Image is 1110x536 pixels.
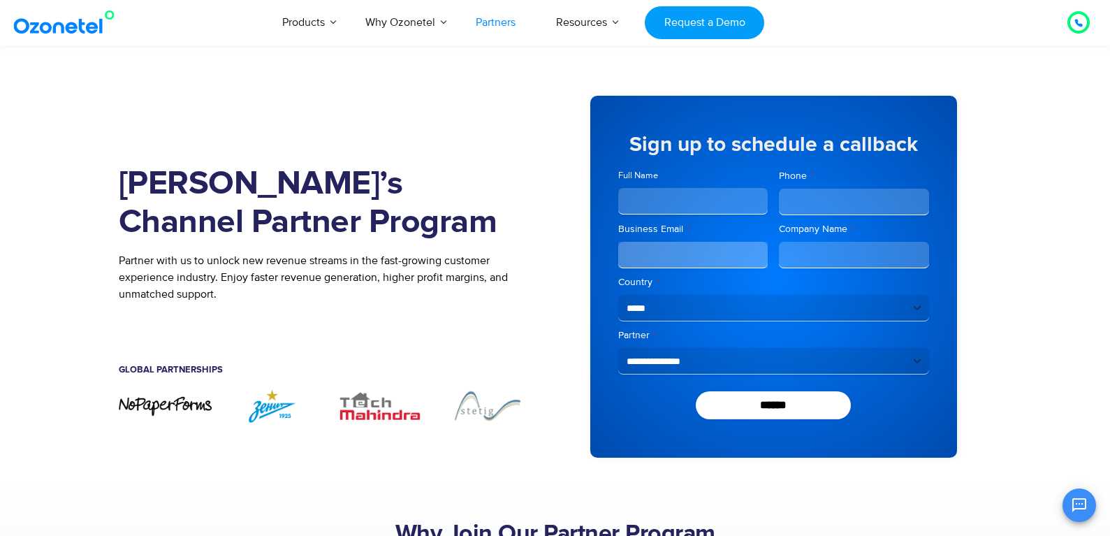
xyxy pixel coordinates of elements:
[779,169,929,183] label: Phone
[618,328,929,342] label: Partner
[618,134,929,155] h5: Sign up to schedule a callback
[226,389,319,423] div: 2 / 7
[119,165,534,242] h1: [PERSON_NAME]’s Channel Partner Program
[119,252,534,303] p: Partner with us to unlock new revenue streams in the fast-growing customer experience industry. E...
[441,389,534,423] img: Stetig
[333,389,427,423] img: TechMahindra
[1062,488,1096,522] button: Open chat
[119,389,534,423] div: Image Carousel
[226,389,319,423] img: ZENIT
[119,396,212,417] div: 1 / 7
[618,222,768,236] label: Business Email
[618,169,768,182] label: Full Name
[333,389,427,423] div: 3 / 7
[119,396,212,417] img: nopaperforms
[119,365,534,375] h5: Global Partnerships
[779,222,929,236] label: Company Name
[441,389,534,423] div: 4 / 7
[645,6,764,39] a: Request a Demo
[618,275,929,289] label: Country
